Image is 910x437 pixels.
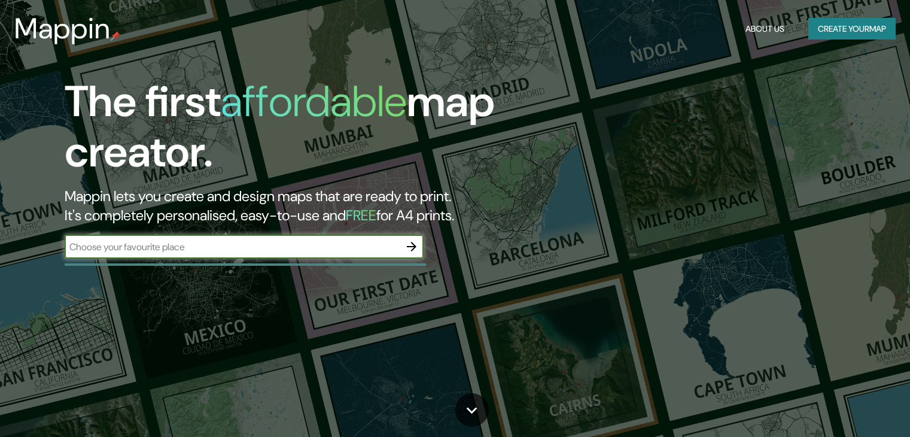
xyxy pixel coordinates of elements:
button: Create yourmap [808,18,896,40]
h3: Mappin [14,12,111,45]
h1: The first map creator. [65,77,520,187]
h1: affordable [221,74,407,129]
h5: FREE [346,206,376,224]
img: mappin-pin [111,31,120,41]
h2: Mappin lets you create and design maps that are ready to print. It's completely personalised, eas... [65,187,520,225]
input: Choose your favourite place [65,240,400,254]
button: About Us [741,18,789,40]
